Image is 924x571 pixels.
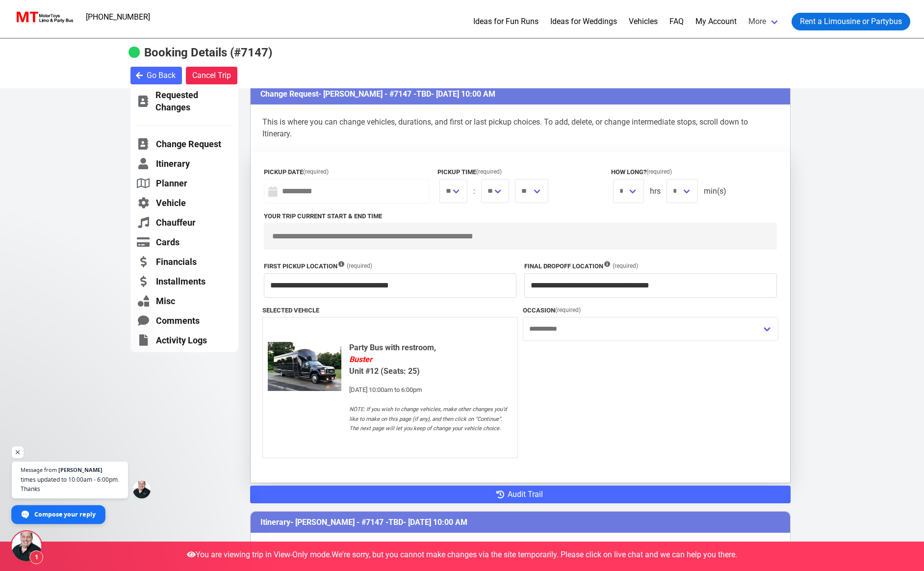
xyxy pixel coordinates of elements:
[611,167,777,177] label: How long?
[481,179,509,204] span: We are sorry, you can no longer make changes in Pickup Time, as it is too close to the date and t...
[349,406,507,432] i: NOTE: If you wish to change vehicles, make other changes you’d like to make on this page (if any)...
[290,518,467,527] span: - [PERSON_NAME] - #7147 - - [DATE] 10:00 AM
[34,505,96,522] span: Compose your reply
[388,518,403,527] span: TBD
[437,167,603,177] label: Pickup Time
[613,179,644,204] span: We are sorry, you can no longer make changes in Duration, as it is too close to the date and time...
[136,157,232,170] a: Itinerary
[136,138,232,150] a: Change Request
[136,256,232,268] a: Financials
[136,236,232,248] a: Cards
[613,261,638,270] span: (required)
[555,307,581,313] span: (required)
[650,179,661,204] span: hrs
[704,179,726,204] span: min(s)
[473,179,475,204] span: :
[136,89,232,113] a: Requested Changes
[21,467,57,472] span: Message from
[349,355,372,364] em: Buster
[37,58,88,64] div: Domain Overview
[667,179,698,204] span: We are sorry, you can no longer make changes in Duration, as it is too close to the date and time...
[523,317,778,341] div: We are sorry, you can no longer make changes in Occasion, as it is too close to the date and time...
[349,343,513,376] b: Party Bus with restroom, Unit #12 (Seats: 25)
[144,46,272,59] b: Booking Details (#7147)
[416,89,431,99] span: TBD
[16,16,24,24] img: logo_orange.svg
[743,9,786,34] a: More
[523,306,778,315] label: Occasion
[136,295,232,307] a: Misc
[264,167,430,177] label: Pickup Date
[524,261,777,298] div: We are sorry, you can no longer make changes in Dropoff Location, as it is too close to the date ...
[508,489,543,500] span: Audit Trail
[332,550,737,559] span: We're sorry, but you cannot make changes via the site temporarily. Please click on live chat and ...
[347,261,372,270] span: (required)
[136,314,232,327] a: Comments
[12,532,41,561] a: Open chat
[524,261,777,271] label: Final Dropoff Location
[80,7,156,27] a: [PHONE_NUMBER]
[58,467,103,472] span: [PERSON_NAME]
[476,167,502,176] span: (required)
[136,177,232,189] a: Planner
[264,261,516,271] label: First Pickup Location
[186,67,237,84] button: Cancel Trip
[21,475,119,493] span: times updated to 10:00am - 6:00pm. Thanks
[303,167,329,176] span: (required)
[264,211,777,221] label: Your trip current start & end time
[268,342,341,391] img: 12%2001.jpg
[29,550,43,564] span: 1
[695,16,737,27] a: My Account
[26,26,108,33] div: Domain: [DOMAIN_NAME]
[792,13,910,30] a: Rent a Limousine or Partybus
[250,486,791,503] button: Audit Trail
[629,16,658,27] a: Vehicles
[515,179,548,204] span: We are sorry, you can no longer make changes in Pickup Time, as it is too close to the date and t...
[550,16,617,27] a: Ideas for Weddings
[136,216,232,229] a: Chauffeur
[439,179,467,204] span: We are sorry, you can no longer make changes in Pickup Time, as it is too close to the date and t...
[136,334,232,346] a: Activity Logs
[27,16,48,24] div: v 4.0.25
[130,67,182,84] button: Go Back
[251,512,790,533] h3: Itinerary
[669,16,684,27] a: FAQ
[136,197,232,209] a: Vehicle
[251,83,790,104] h3: Change Request
[136,275,232,287] a: Installments
[108,58,165,64] div: Keywords by Traffic
[473,16,539,27] a: Ideas for Fun Runs
[98,57,105,65] img: tab_keywords_by_traffic_grey.svg
[646,167,672,176] span: (required)
[14,10,74,24] img: MotorToys Logo
[264,261,516,298] div: We are sorry, you can no longer make changes in Pickup Location, as it is too close to the date a...
[318,89,495,99] span: - [PERSON_NAME] - #7147 - - [DATE] 10:00 AM
[251,104,790,152] p: This is where you can change vehicles, durations, and first or last pickup choices. To add, delet...
[800,16,902,27] span: Rent a Limousine or Partybus
[147,70,176,81] span: Go Back
[262,306,518,315] label: Selected Vehicle
[349,385,513,395] div: [DATE] 10:00am to 6:00pm
[16,26,24,33] img: website_grey.svg
[26,57,34,65] img: tab_domain_overview_orange.svg
[192,70,231,81] span: Cancel Trip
